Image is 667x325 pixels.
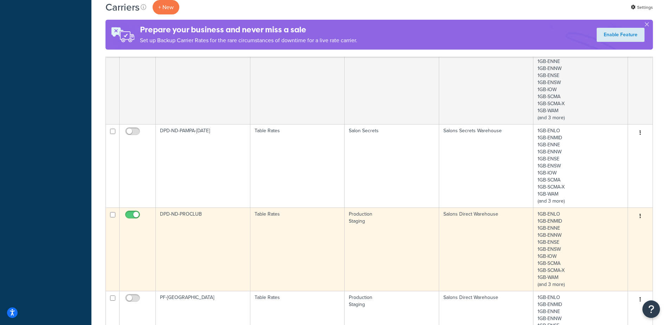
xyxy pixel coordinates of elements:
[345,124,439,208] td: Salon Secrets
[105,0,140,14] h1: Carriers
[250,41,345,124] td: Table Rates
[156,41,250,124] td: DPD-ND-[GEOGRAPHIC_DATA]
[597,28,644,42] a: Enable Feature
[631,2,653,12] a: Settings
[439,41,534,124] td: Salons Secrets Warehouse
[439,124,534,208] td: Salons Secrets Warehouse
[439,208,534,291] td: Salons Direct Warehouse
[345,41,439,124] td: Salon Secrets
[140,24,357,36] h4: Prepare your business and never miss a sale
[345,208,439,291] td: Production Staging
[156,208,250,291] td: DPD-ND-PROCLUB
[140,36,357,45] p: Set up Backup Carrier Rates for the rare circumstances of downtime for a live rate carrier.
[533,124,628,208] td: 1GB-ENLO 1GB-ENMID 1GB-ENNE 1GB-ENNW 1GB-ENSE 1GB-ENSW 1GB-IOW 1GB-SCMA 1GB-SCMA-X 1GB-WAM (and 3...
[533,208,628,291] td: 1GB-ENLO 1GB-ENMID 1GB-ENNE 1GB-ENNW 1GB-ENSE 1GB-ENSW 1GB-IOW 1GB-SCMA 1GB-SCMA-X 1GB-WAM (and 3...
[105,20,140,50] img: ad-rules-rateshop-fe6ec290ccb7230408bd80ed9643f0289d75e0ffd9eb532fc0e269fcd187b520.png
[250,208,345,291] td: Table Rates
[250,124,345,208] td: Table Rates
[642,300,660,318] button: Open Resource Center
[533,41,628,124] td: 1GB-ENLO 1GB-ENMID 1GB-ENNE 1GB-ENNW 1GB-ENSE 1GB-ENSW 1GB-IOW 1GB-SCMA 1GB-SCMA-X 1GB-WAM (and 3...
[156,124,250,208] td: DPD-ND-PAMPA-[DATE]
